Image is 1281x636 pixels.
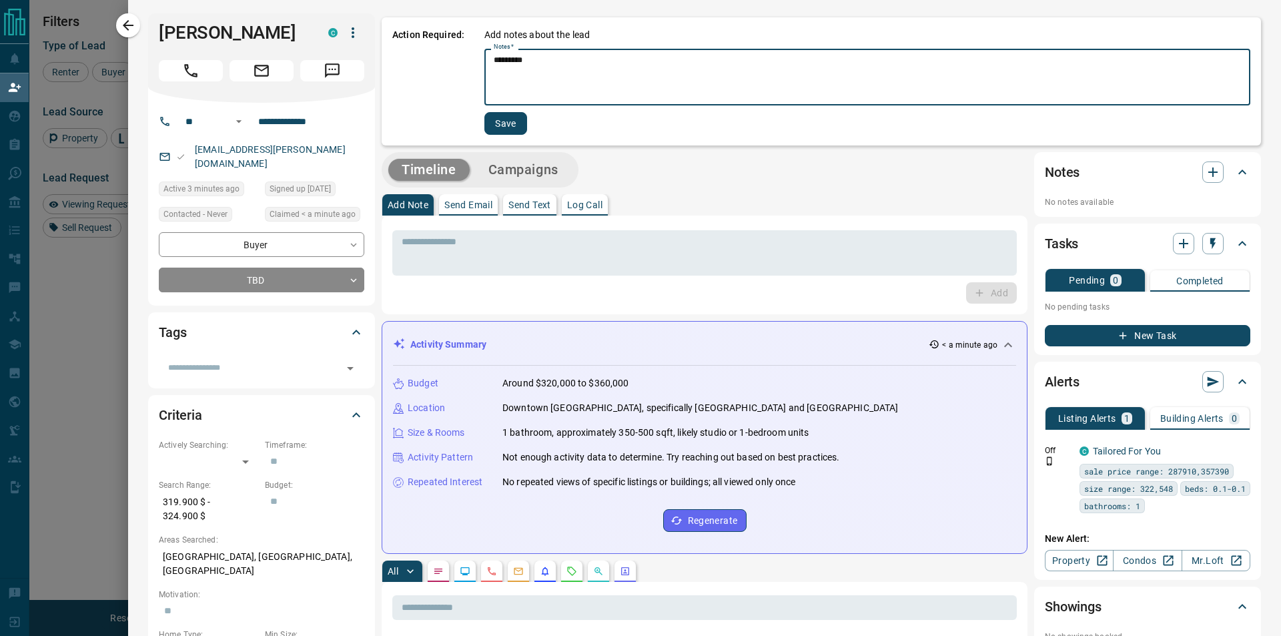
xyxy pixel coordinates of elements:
label: Notes [494,43,514,51]
button: New Task [1045,325,1250,346]
p: Areas Searched: [159,534,364,546]
button: Regenerate [663,509,747,532]
div: Criteria [159,399,364,431]
h2: Notes [1045,162,1080,183]
div: Wed Nov 06 2019 [265,182,364,200]
div: Activity Summary< a minute ago [393,332,1016,357]
p: No repeated views of specific listings or buildings; all viewed only once [502,475,796,489]
div: condos.ca [328,28,338,37]
p: No pending tasks [1045,297,1250,317]
span: Email [230,60,294,81]
p: Activity Pattern [408,450,473,464]
p: 1 [1124,414,1130,423]
div: Tags [159,316,364,348]
span: Contacted - Never [163,208,228,221]
svg: Calls [486,566,497,577]
div: Tasks [1045,228,1250,260]
div: Buyer [159,232,364,257]
span: Active 3 minutes ago [163,182,240,196]
p: Around $320,000 to $360,000 [502,376,629,390]
p: Add Note [388,200,428,210]
button: Open [341,359,360,378]
p: Listing Alerts [1058,414,1116,423]
div: Alerts [1045,366,1250,398]
p: Off [1045,444,1072,456]
p: Building Alerts [1160,414,1224,423]
p: Timeframe: [265,439,364,451]
p: 319.900 $ - 324.900 $ [159,491,258,527]
span: size range: 322,548 [1084,482,1173,495]
div: condos.ca [1080,446,1089,456]
p: No notes available [1045,196,1250,208]
h2: Tags [159,322,186,343]
p: Activity Summary [410,338,486,352]
svg: Agent Actions [620,566,630,577]
h2: Alerts [1045,371,1080,392]
p: Motivation: [159,589,364,601]
span: Message [300,60,364,81]
p: Log Call [567,200,602,210]
div: Notes [1045,156,1250,188]
p: 1 bathroom, approximately 350-500 sqft, likely studio or 1-bedroom units [502,426,809,440]
span: Signed up [DATE] [270,182,331,196]
button: Campaigns [475,159,572,181]
a: Mr.Loft [1182,550,1250,571]
a: Tailored For You [1093,446,1161,456]
p: Downtown [GEOGRAPHIC_DATA], specifically [GEOGRAPHIC_DATA] and [GEOGRAPHIC_DATA] [502,401,899,415]
p: All [388,567,398,576]
a: Condos [1113,550,1182,571]
button: Save [484,112,527,135]
span: Claimed < a minute ago [270,208,356,221]
p: Send Text [508,200,551,210]
span: Call [159,60,223,81]
h2: Tasks [1045,233,1078,254]
p: Send Email [444,200,492,210]
span: bathrooms: 1 [1084,499,1140,513]
svg: Listing Alerts [540,566,550,577]
p: Add notes about the lead [484,28,590,42]
div: Mon Sep 15 2025 [265,207,364,226]
p: Action Required: [392,28,464,135]
svg: Push Notification Only [1045,456,1054,466]
p: Budget [408,376,438,390]
button: Timeline [388,159,470,181]
span: beds: 0.1-0.1 [1185,482,1246,495]
h1: [PERSON_NAME] [159,22,308,43]
svg: Requests [566,566,577,577]
p: Size & Rooms [408,426,465,440]
h2: Criteria [159,404,202,426]
p: Location [408,401,445,415]
div: Showings [1045,591,1250,623]
p: Not enough activity data to determine. Try reaching out based on best practices. [502,450,840,464]
button: Open [231,113,247,129]
div: TBD [159,268,364,292]
svg: Emails [513,566,524,577]
p: Completed [1176,276,1224,286]
p: 0 [1113,276,1118,285]
a: [EMAIL_ADDRESS][PERSON_NAME][DOMAIN_NAME] [195,144,346,169]
svg: Lead Browsing Activity [460,566,470,577]
p: Repeated Interest [408,475,482,489]
p: Budget: [265,479,364,491]
svg: Email Valid [176,152,185,162]
span: sale price range: 287910,357390 [1084,464,1229,478]
p: < a minute ago [942,339,997,351]
p: 0 [1232,414,1237,423]
a: Property [1045,550,1114,571]
p: [GEOGRAPHIC_DATA], [GEOGRAPHIC_DATA], [GEOGRAPHIC_DATA] [159,546,364,582]
p: Actively Searching: [159,439,258,451]
p: New Alert: [1045,532,1250,546]
p: Search Range: [159,479,258,491]
h2: Showings [1045,596,1102,617]
p: Pending [1069,276,1105,285]
svg: Notes [433,566,444,577]
svg: Opportunities [593,566,604,577]
div: Mon Sep 15 2025 [159,182,258,200]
